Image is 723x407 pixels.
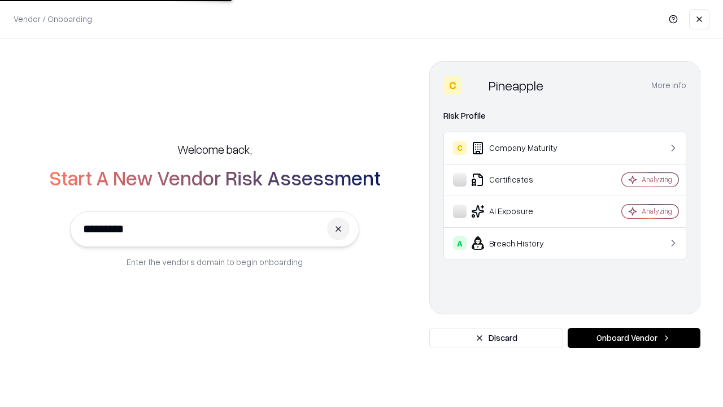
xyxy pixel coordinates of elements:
[489,76,543,94] div: Pineapple
[177,141,252,157] h5: Welcome back,
[49,166,381,189] h2: Start A New Vendor Risk Assessment
[453,236,467,250] div: A
[642,175,672,184] div: Analyzing
[443,76,461,94] div: C
[642,206,672,216] div: Analyzing
[453,236,588,250] div: Breach History
[453,141,588,155] div: Company Maturity
[466,76,484,94] img: Pineapple
[127,256,303,268] p: Enter the vendor’s domain to begin onboarding
[651,75,686,96] button: More info
[453,141,467,155] div: C
[443,109,686,123] div: Risk Profile
[14,13,92,25] p: Vendor / Onboarding
[429,328,563,348] button: Discard
[568,328,700,348] button: Onboard Vendor
[453,173,588,187] div: Certificates
[453,205,588,218] div: AI Exposure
